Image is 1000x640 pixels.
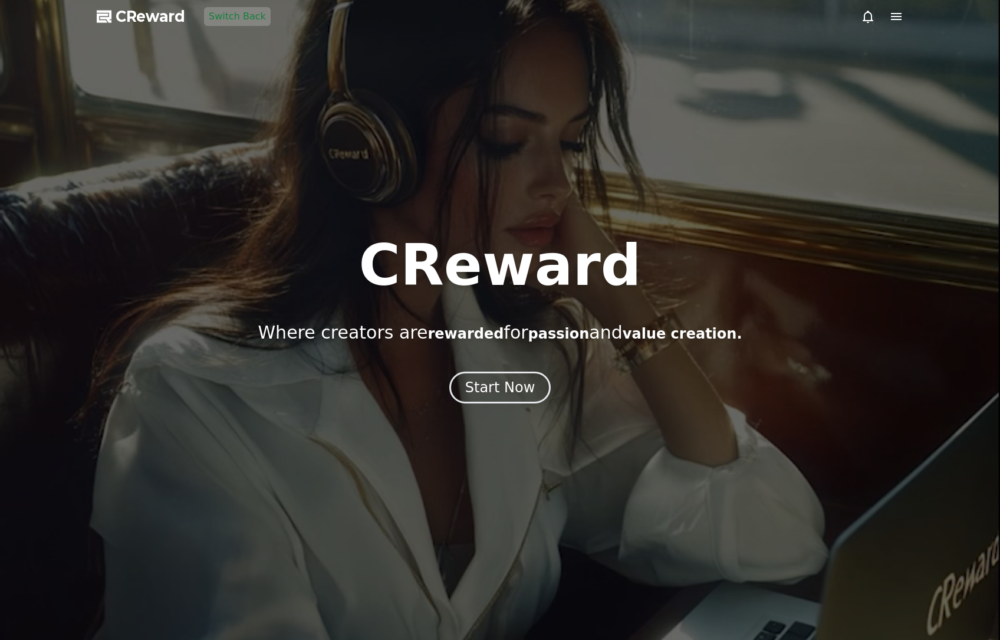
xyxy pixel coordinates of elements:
[204,7,271,26] button: Switch Back
[449,372,551,403] button: Start Now
[465,378,535,397] div: Start Now
[97,7,185,26] a: CReward
[258,322,742,343] p: Where creators are for and
[449,383,551,395] a: Start Now
[528,326,590,342] span: passion
[427,326,504,342] span: rewarded
[116,7,185,26] span: CReward
[623,326,742,342] span: value creation.
[358,237,641,294] h1: CReward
